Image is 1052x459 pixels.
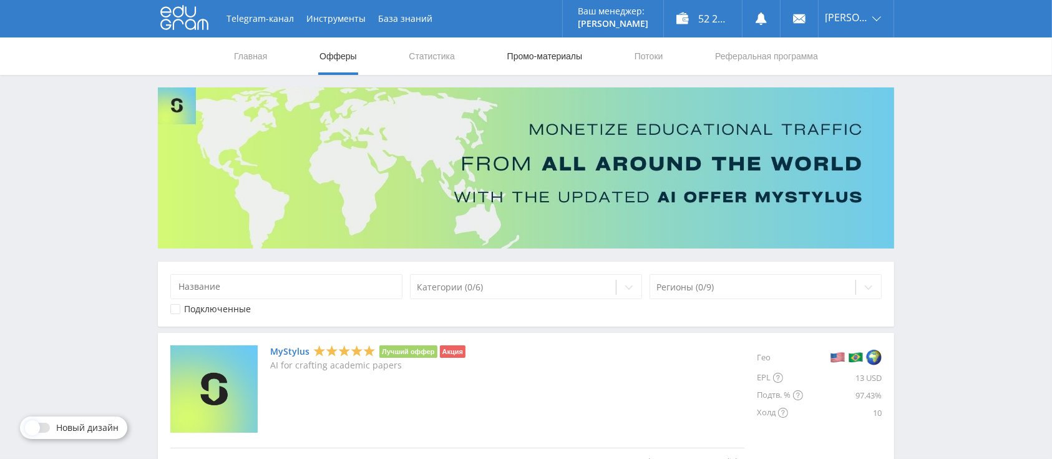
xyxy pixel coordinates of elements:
a: Офферы [318,37,358,75]
p: Ваш менеджер: [578,6,648,16]
input: Название [170,274,402,299]
p: [PERSON_NAME] [578,19,648,29]
img: Banner [158,87,894,249]
div: 5 Stars [313,345,376,358]
p: AI for crafting academic papers [270,360,465,370]
div: EPL [757,369,803,387]
div: 97.43% [803,387,882,404]
a: MyStylus [270,347,309,357]
a: Потоки [633,37,665,75]
a: Статистика [407,37,456,75]
li: Акция [440,345,465,358]
div: Гео [757,345,803,369]
div: Холд [757,404,803,422]
span: [PERSON_NAME] [825,12,869,22]
a: Реферальная программа [714,37,819,75]
a: Главная [233,37,268,75]
li: Лучший оффер [379,345,437,358]
div: Подтв. % [757,387,803,404]
div: 13 USD [803,369,882,387]
span: Новый дизайн [56,423,119,433]
img: MyStylus [170,345,258,433]
div: 10 [803,404,882,422]
a: Промо-материалы [506,37,583,75]
div: Подключенные [184,304,251,314]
